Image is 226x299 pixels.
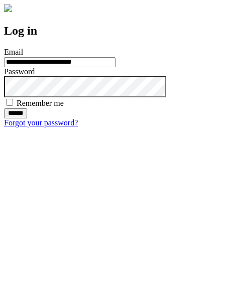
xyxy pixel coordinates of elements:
label: Remember me [17,99,64,107]
a: Forgot your password? [4,118,78,127]
h2: Log in [4,24,222,38]
label: Password [4,67,35,76]
img: logo-4e3dc11c47720685a147b03b5a06dd966a58ff35d612b21f08c02c0306f2b779.png [4,4,12,12]
label: Email [4,48,23,56]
